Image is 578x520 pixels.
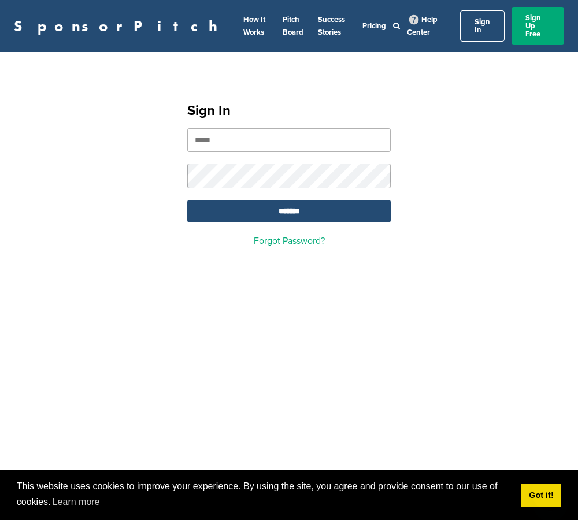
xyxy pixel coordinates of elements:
[521,484,561,507] a: dismiss cookie message
[187,101,391,121] h1: Sign In
[51,493,102,511] a: learn more about cookies
[17,480,512,511] span: This website uses cookies to improve your experience. By using the site, you agree and provide co...
[318,15,345,37] a: Success Stories
[362,21,386,31] a: Pricing
[243,15,265,37] a: How It Works
[512,7,564,45] a: Sign Up Free
[254,235,325,247] a: Forgot Password?
[14,18,225,34] a: SponsorPitch
[283,15,303,37] a: Pitch Board
[532,474,569,511] iframe: Button to launch messaging window
[407,13,438,39] a: Help Center
[460,10,505,42] a: Sign In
